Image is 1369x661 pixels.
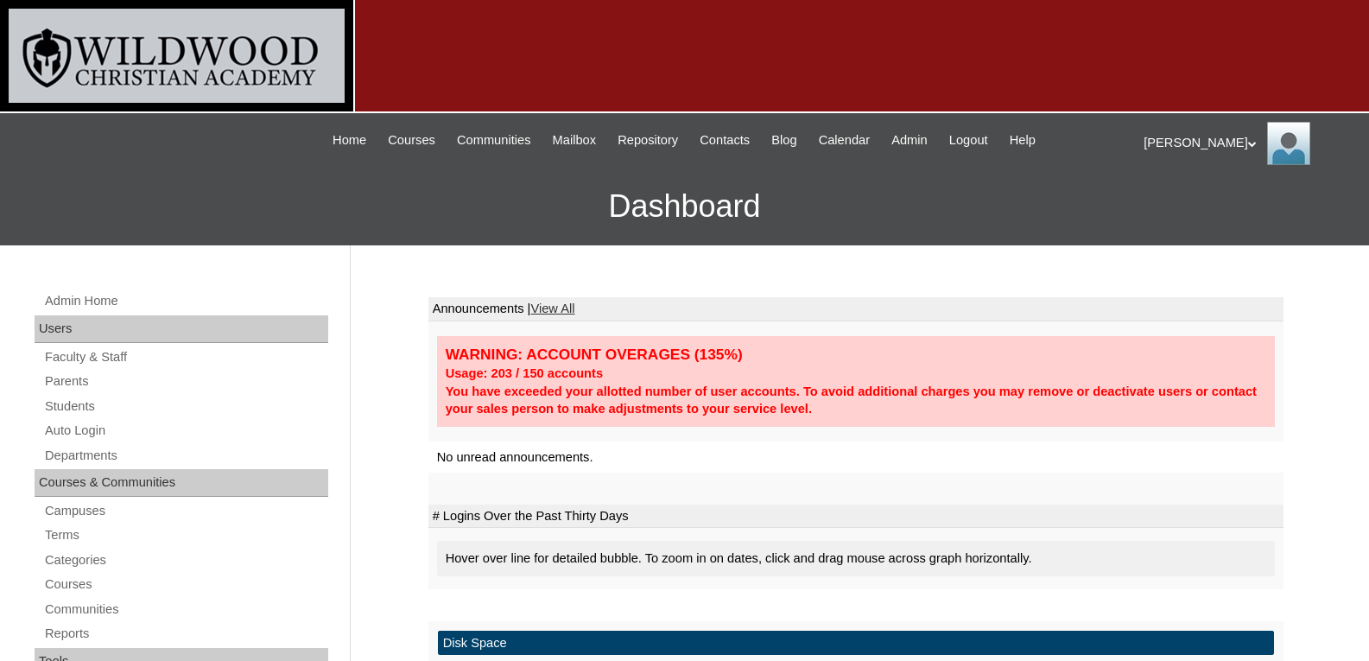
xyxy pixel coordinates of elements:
[43,445,328,467] a: Departments
[379,130,444,150] a: Courses
[43,550,328,571] a: Categories
[35,315,328,343] div: Users
[446,345,1266,365] div: WARNING: ACCOUNT OVERAGES (135%)
[446,366,603,380] strong: Usage: 203 / 150 accounts
[819,130,870,150] span: Calendar
[448,130,540,150] a: Communities
[691,130,758,150] a: Contacts
[333,130,366,150] span: Home
[618,130,678,150] span: Repository
[437,541,1275,576] div: Hover over line for detailed bubble. To zoom in on dates, click and drag mouse across graph horiz...
[388,130,435,150] span: Courses
[1144,122,1352,165] div: [PERSON_NAME]
[810,130,878,150] a: Calendar
[891,130,928,150] span: Admin
[1010,130,1036,150] span: Help
[35,469,328,497] div: Courses & Communities
[43,396,328,417] a: Students
[949,130,988,150] span: Logout
[763,130,805,150] a: Blog
[9,9,345,103] img: logo-white.png
[553,130,597,150] span: Mailbox
[544,130,605,150] a: Mailbox
[771,130,796,150] span: Blog
[43,290,328,312] a: Admin Home
[43,599,328,620] a: Communities
[446,383,1266,418] div: You have exceeded your allotted number of user accounts. To avoid additional charges you may remo...
[43,574,328,595] a: Courses
[9,168,1360,245] h3: Dashboard
[530,302,574,315] a: View All
[428,505,1283,529] td: # Logins Over the Past Thirty Days
[883,130,936,150] a: Admin
[941,130,997,150] a: Logout
[428,442,1283,474] td: No unread announcements.
[324,130,375,150] a: Home
[43,623,328,645] a: Reports
[43,346,328,368] a: Faculty & Staff
[43,420,328,442] a: Auto Login
[700,130,750,150] span: Contacts
[457,130,531,150] span: Communities
[438,631,1274,656] td: Disk Space
[1001,130,1044,150] a: Help
[609,130,687,150] a: Repository
[43,500,328,522] a: Campuses
[43,524,328,546] a: Terms
[1267,122,1310,165] img: Jill Isaac
[428,297,1283,321] td: Announcements |
[43,371,328,392] a: Parents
